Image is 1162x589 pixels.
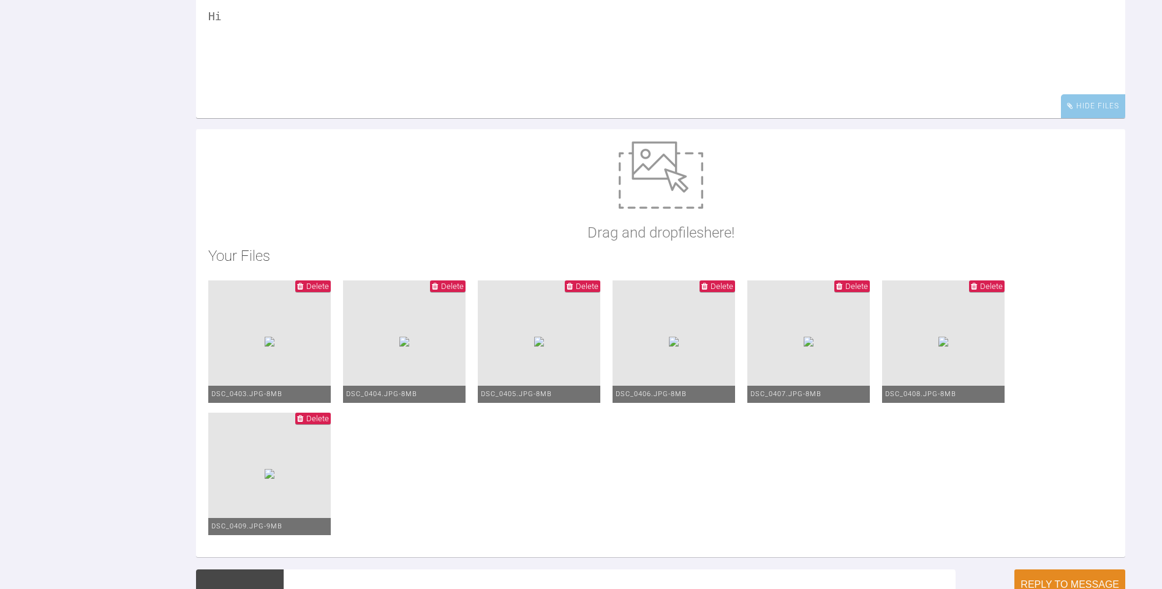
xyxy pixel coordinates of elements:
span: DSC_0404.JPG - 8MB [346,390,417,398]
img: d4cc54a7-4b57-48d1-a57d-e3ee575d7fc6 [399,337,409,347]
img: cfcc2af3-2c74-4c80-9ea6-4543f5420ef0 [265,469,274,479]
span: Delete [711,282,733,291]
img: ed3825e4-3f2c-4fdc-88dd-f7b818c4137a [534,337,544,347]
div: Hide Files [1061,94,1125,118]
span: Delete [845,282,868,291]
span: Delete [306,414,329,423]
img: 5ed0fd67-6365-4a10-bcd2-677d07d914f0 [804,337,813,347]
span: Delete [306,282,329,291]
p: Drag and drop files here! [587,221,734,244]
span: DSC_0408.JPG - 8MB [885,390,956,398]
img: a94ffc42-eaf4-46ff-83a7-fa100656066e [265,337,274,347]
span: DSC_0403.JPG - 8MB [211,390,282,398]
img: d51aaf3c-977c-4c98-a2c4-e8f87e01e060 [938,337,948,347]
span: DSC_0405.JPG - 8MB [481,390,552,398]
span: DSC_0406.JPG - 8MB [616,390,687,398]
h2: Your Files [208,244,1113,268]
span: Delete [441,282,464,291]
span: Delete [576,282,598,291]
span: Delete [980,282,1003,291]
span: DSC_0409.JPG - 9MB [211,522,282,530]
img: 54b05a22-efac-414e-acb3-aeb644e2682b [669,337,679,347]
span: DSC_0407.JPG - 8MB [750,390,821,398]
